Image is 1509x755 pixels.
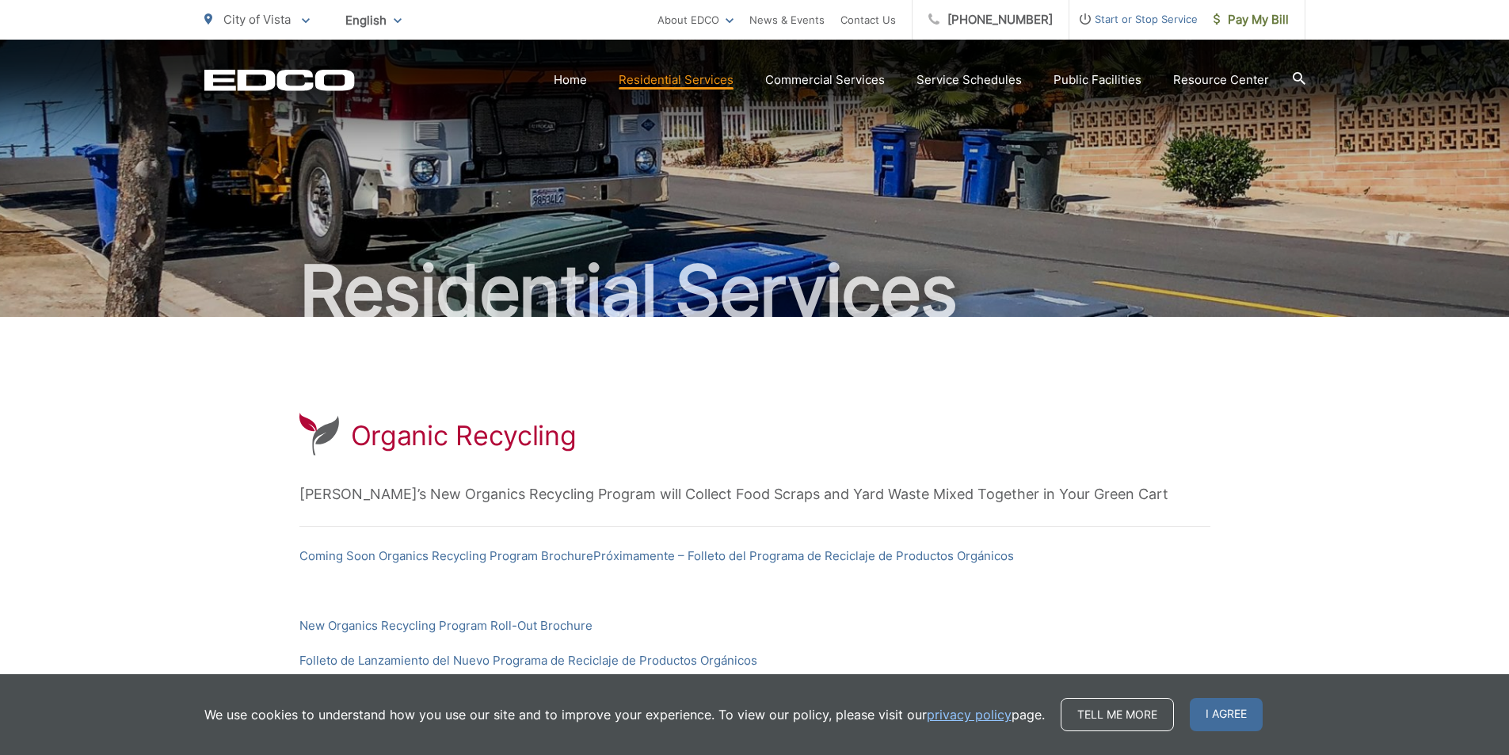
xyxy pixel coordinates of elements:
[351,420,577,452] h1: Organic Recycling
[749,10,825,29] a: News & Events
[554,71,587,90] a: Home
[299,616,593,635] a: New Organics Recycling Program Roll-Out Brochure
[765,71,885,90] a: Commercial Services
[204,252,1305,331] h2: Residential Services
[1173,71,1269,90] a: Resource Center
[1054,71,1141,90] a: Public Facilities
[204,69,355,91] a: EDCD logo. Return to the homepage.
[916,71,1022,90] a: Service Schedules
[299,651,757,670] a: Folleto de Lanzamiento del Nuevo Programa de Reciclaje de Productos Orgánicos
[333,6,413,34] span: English
[1190,698,1263,731] span: I agree
[657,10,734,29] a: About EDCO
[927,705,1012,724] a: privacy policy
[204,705,1045,724] p: We use cookies to understand how you use our site and to improve your experience. To view our pol...
[840,10,896,29] a: Contact Us
[1061,698,1174,731] a: Tell me more
[299,482,1210,506] p: [PERSON_NAME]’s New Organics Recycling Program will Collect Food Scraps and Yard Waste Mixed Toge...
[299,547,593,566] a: Coming Soon Organics Recycling Program Brochure
[1214,10,1289,29] span: Pay My Bill
[223,12,291,27] span: City of Vista
[593,547,1014,566] a: Próximamente – Folleto del Programa de Reciclaje de Productos Orgánicos
[619,71,734,90] a: Residential Services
